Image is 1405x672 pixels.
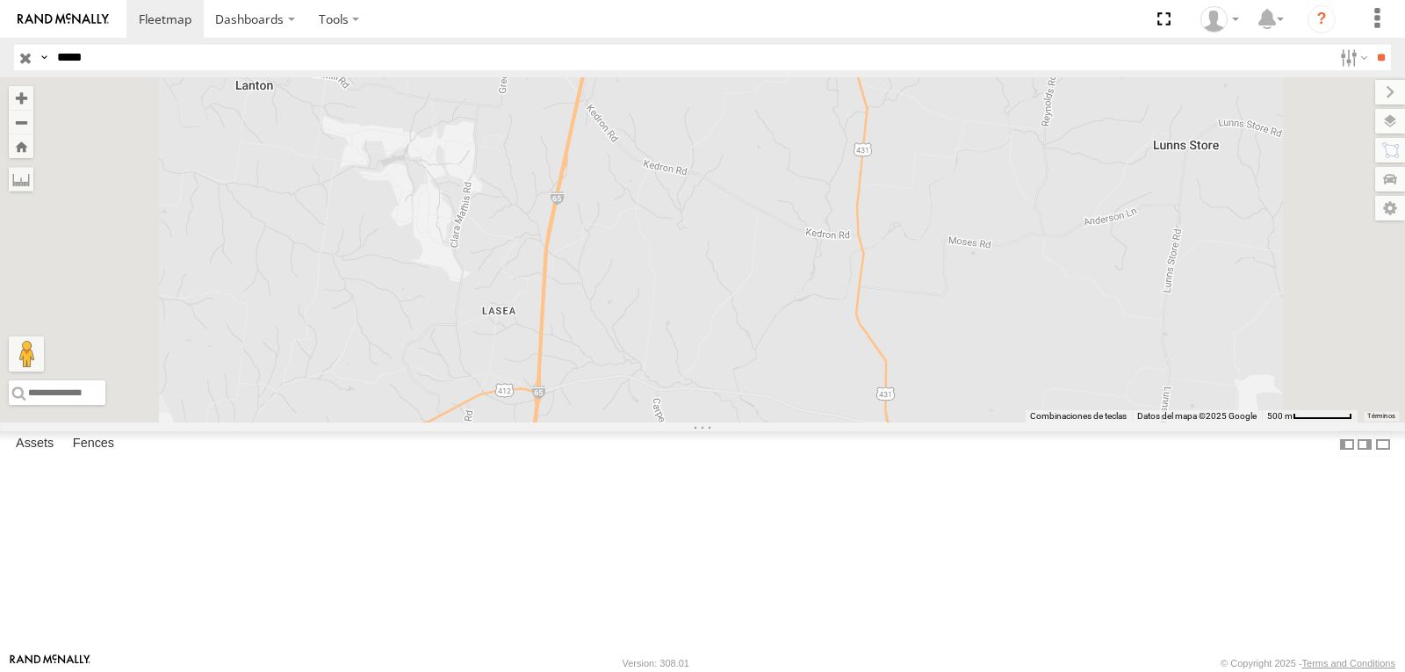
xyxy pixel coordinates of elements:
[1308,5,1336,33] i: ?
[1367,413,1395,420] a: Términos (se abre en una nueva pestaña)
[1030,410,1127,423] button: Combinaciones de teclas
[10,654,90,672] a: Visit our Website
[1194,6,1245,33] div: Miguel Cantu
[9,167,33,191] label: Measure
[1262,410,1358,423] button: Escala del mapa: 500 m por 64 píxeles
[9,110,33,134] button: Zoom out
[1221,658,1395,668] div: © Copyright 2025 -
[1356,431,1373,457] label: Dock Summary Table to the Right
[9,134,33,158] button: Zoom Home
[1333,45,1371,70] label: Search Filter Options
[1375,196,1405,220] label: Map Settings
[7,432,62,457] label: Assets
[9,86,33,110] button: Zoom in
[1137,411,1257,421] span: Datos del mapa ©2025 Google
[37,45,51,70] label: Search Query
[9,336,44,372] button: Arrastra al hombrecito al mapa para abrir Street View
[623,658,689,668] div: Version: 308.01
[64,432,123,457] label: Fences
[1302,658,1395,668] a: Terms and Conditions
[1338,431,1356,457] label: Dock Summary Table to the Left
[1374,431,1392,457] label: Hide Summary Table
[1267,411,1293,421] span: 500 m
[18,13,109,25] img: rand-logo.svg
